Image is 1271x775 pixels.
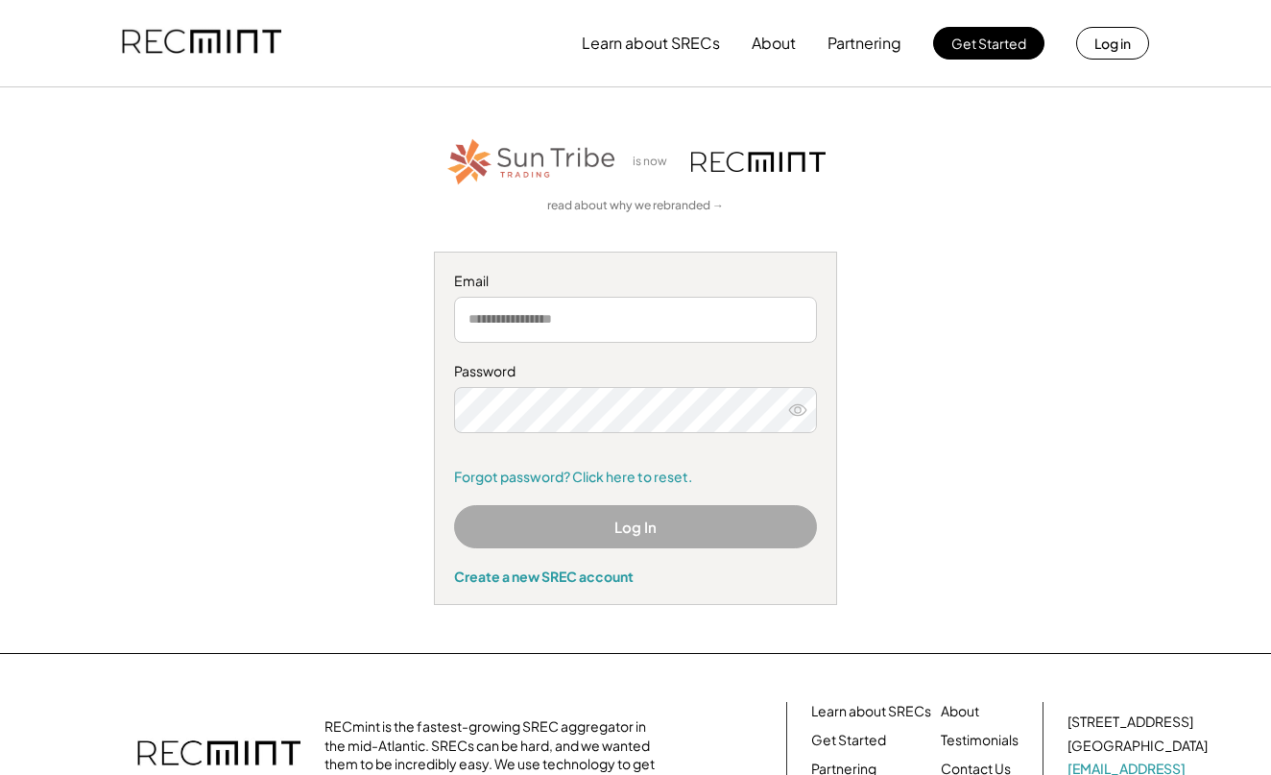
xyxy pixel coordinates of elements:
img: STT_Horizontal_Logo%2B-%2BColor.png [445,135,618,188]
button: Log In [454,505,817,548]
button: Learn about SRECs [582,24,720,62]
div: [GEOGRAPHIC_DATA] [1067,737,1208,756]
div: [STREET_ADDRESS] [1067,713,1193,732]
a: Get Started [811,731,886,750]
button: Log in [1076,27,1149,60]
button: Partnering [827,24,901,62]
button: About [752,24,796,62]
a: Forgot password? Click here to reset. [454,468,817,487]
a: Learn about SRECs [811,702,931,721]
div: Create a new SREC account [454,568,817,585]
a: read about why we rebranded → [547,198,724,214]
div: Email [454,272,817,291]
div: is now [628,154,682,170]
img: recmint-logotype%403x.png [122,11,281,76]
button: Get Started [933,27,1044,60]
a: About [941,702,979,721]
a: Testimonials [941,731,1019,750]
div: Password [454,362,817,381]
img: recmint-logotype%403x.png [691,152,826,172]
